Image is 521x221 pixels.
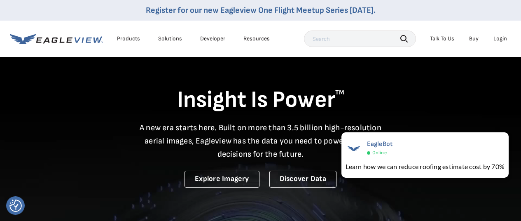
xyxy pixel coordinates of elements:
a: Developer [200,35,225,42]
span: Online [372,150,387,156]
button: Consent Preferences [9,200,22,212]
div: Solutions [158,35,182,42]
span: EagleBot [367,140,393,148]
div: Talk To Us [430,35,454,42]
a: Explore Imagery [185,171,259,188]
h1: Insight Is Power [10,86,511,115]
input: Search [304,31,416,47]
a: Buy [469,35,479,42]
div: Resources [243,35,270,42]
sup: TM [335,89,344,96]
img: EagleBot [346,140,362,157]
div: Learn how we can reduce roofing estimate cost by 70% [346,162,505,172]
div: Login [493,35,507,42]
div: Products [117,35,140,42]
a: Discover Data [269,171,336,188]
img: Revisit consent button [9,200,22,212]
p: A new era starts here. Built on more than 3.5 billion high-resolution aerial images, Eagleview ha... [135,121,387,161]
a: Register for our new Eagleview One Flight Meetup Series [DATE]. [146,5,376,15]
